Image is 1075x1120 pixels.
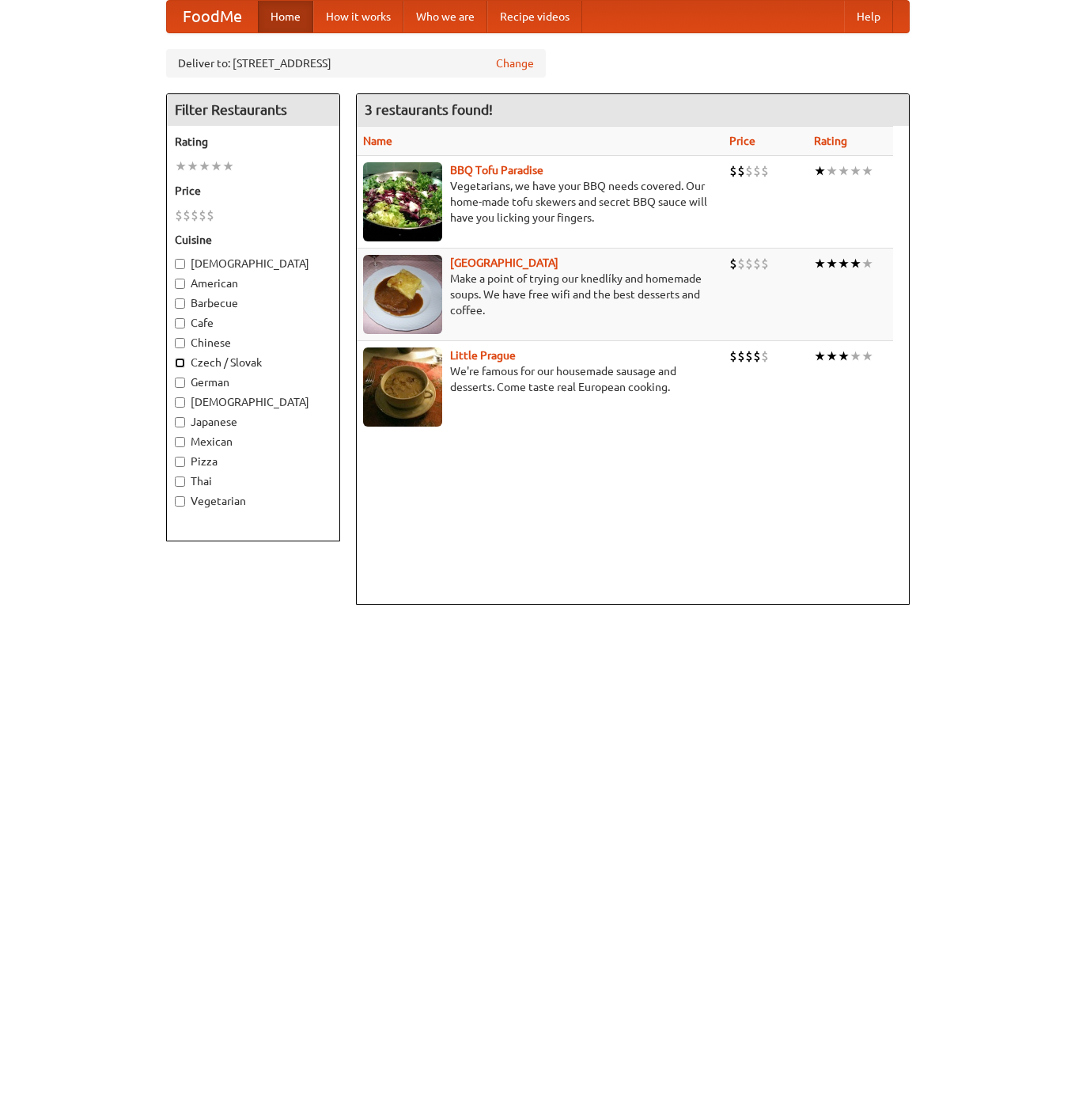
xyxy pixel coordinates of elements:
li: $ [729,347,737,365]
label: Thai [175,473,331,489]
li: $ [191,207,199,224]
li: ★ [199,158,210,175]
p: Make a point of trying our knedlíky and homemade soups. We have free wifi and the best desserts a... [363,271,717,318]
li: ★ [838,347,850,365]
h5: Rating [175,134,331,150]
a: [GEOGRAPHIC_DATA] [450,256,558,269]
li: $ [199,207,206,224]
li: $ [175,207,183,224]
li: $ [753,162,761,180]
li: ★ [175,158,187,175]
input: Czech / Slovak [175,358,185,368]
li: ★ [838,255,850,272]
h5: Price [175,183,331,199]
li: $ [753,255,761,272]
input: American [175,279,185,289]
img: littleprague.jpg [363,347,442,427]
input: Mexican [175,437,185,447]
a: Rating [814,135,847,147]
a: Price [729,135,755,147]
li: $ [206,207,214,224]
li: ★ [814,347,826,365]
input: [DEMOGRAPHIC_DATA] [175,397,185,408]
li: $ [761,162,769,180]
a: BBQ Tofu Paradise [450,164,543,177]
li: $ [761,255,769,272]
li: $ [183,207,191,224]
label: Mexican [175,434,331,450]
a: Who we are [403,1,487,32]
p: Vegetarians, we have your BBQ needs covered. Our home-made tofu skewers and secret BBQ sauce will... [363,178,717,226]
a: Name [363,135,392,147]
li: ★ [861,347,873,365]
input: German [175,378,185,388]
div: Deliver to: [STREET_ADDRESS] [166,49,546,78]
h5: Cuisine [175,232,331,248]
li: ★ [850,347,861,365]
li: ★ [814,255,826,272]
li: $ [745,347,753,365]
li: $ [737,162,745,180]
label: Japanese [175,414,331,430]
li: ★ [838,162,850,180]
label: [DEMOGRAPHIC_DATA] [175,394,331,410]
li: ★ [850,255,861,272]
li: $ [737,255,745,272]
label: Pizza [175,454,331,469]
a: Change [496,55,534,71]
li: ★ [210,158,222,175]
label: Chinese [175,335,331,351]
a: Home [258,1,313,32]
label: [DEMOGRAPHIC_DATA] [175,256,331,271]
li: $ [745,255,753,272]
input: Chinese [175,338,185,348]
input: Pizza [175,457,185,467]
li: $ [737,347,745,365]
a: Help [844,1,893,32]
label: Czech / Slovak [175,355,331,370]
label: Cafe [175,315,331,331]
label: American [175,275,331,291]
label: German [175,374,331,390]
li: ★ [826,347,838,365]
li: $ [729,255,737,272]
a: Little Prague [450,349,516,362]
input: Cafe [175,318,185,328]
ng-pluralize: 3 restaurants found! [365,102,493,117]
li: ★ [826,162,838,180]
li: ★ [861,255,873,272]
li: ★ [222,158,234,175]
img: czechpoint.jpg [363,255,442,334]
h4: Filter Restaurants [167,94,339,126]
p: We're famous for our housemade sausage and desserts. Come taste real European cooking. [363,363,717,395]
li: $ [761,347,769,365]
img: tofuparadise.jpg [363,162,442,241]
input: Vegetarian [175,496,185,507]
li: ★ [861,162,873,180]
input: Thai [175,476,185,487]
label: Barbecue [175,295,331,311]
input: Japanese [175,417,185,427]
li: $ [745,162,753,180]
a: Recipe videos [487,1,582,32]
li: ★ [850,162,861,180]
input: [DEMOGRAPHIC_DATA] [175,259,185,269]
input: Barbecue [175,298,185,309]
li: $ [729,162,737,180]
li: ★ [826,255,838,272]
li: $ [753,347,761,365]
a: How it works [313,1,403,32]
label: Vegetarian [175,493,331,509]
li: ★ [187,158,199,175]
li: ★ [814,162,826,180]
a: FoodMe [167,1,258,32]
